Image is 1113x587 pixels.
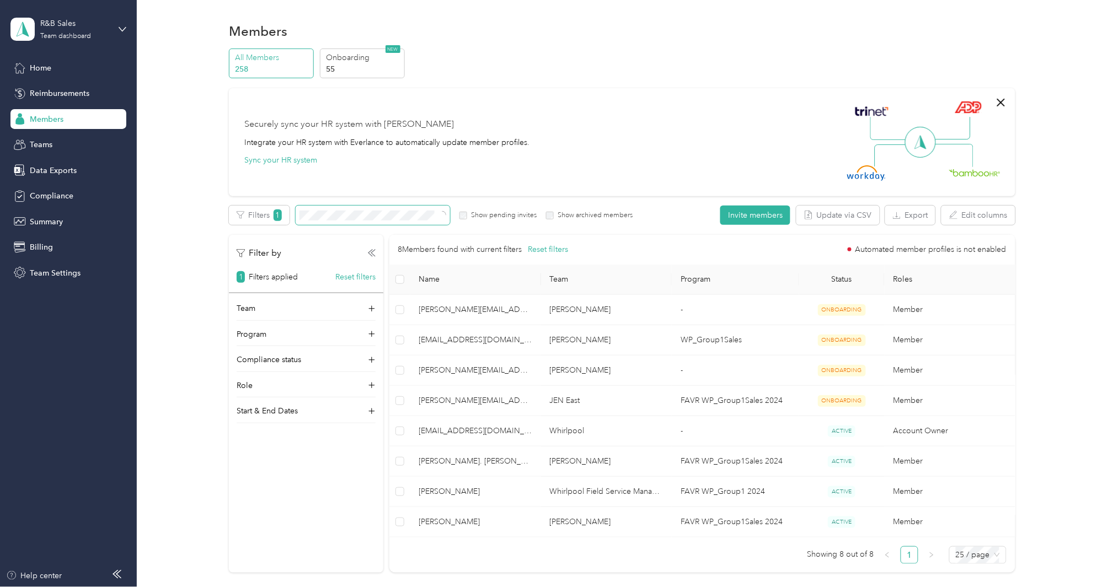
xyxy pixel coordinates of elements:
[410,325,541,356] td: alexander_a_kelker@gmail.com
[30,267,81,279] span: Team Settings
[410,446,541,477] td: Kristina HY. Kerr
[672,507,799,537] td: FAVR WP_Group1Sales 2024
[955,101,982,114] img: ADP
[237,380,253,391] p: Role
[807,546,874,563] span: Showing 8 out of 8
[1051,525,1113,587] iframe: Everlance-gr Chat Button Frame
[554,211,633,220] label: Show archived members
[818,304,866,316] span: ONBOARDING
[419,455,532,467] span: [PERSON_NAME]. [PERSON_NAME]
[335,271,376,283] button: Reset filters
[818,395,866,407] span: ONBOARDING
[410,416,541,446] td: pooja_dabholker_persistent@whirlpool.com
[847,165,886,181] img: Workday
[419,364,532,376] span: [PERSON_NAME][EMAIL_ADDRESS][DOMAIN_NAME]
[541,477,672,507] td: Whirlpool Field Service Managers
[853,104,891,119] img: Trinet
[410,386,541,416] td: laura_m_kerlagon@jennair.com
[419,334,532,346] span: [EMAIL_ADDRESS][DOMAIN_NAME]
[41,33,92,40] div: Team dashboard
[901,547,918,563] a: 1
[410,356,541,386] td: eric_p_becker@whirlpool.com
[467,211,537,220] label: Show pending invites
[796,206,880,225] button: Update via CSV
[923,546,940,564] button: right
[956,547,1000,563] span: 25 / page
[30,165,77,176] span: Data Exports
[274,209,282,221] span: 1
[879,546,896,564] li: Previous Page
[885,356,1015,386] td: Member
[885,386,1015,416] td: Member
[855,246,1007,254] span: Automated member profiles is not enabled
[229,25,287,37] h1: Members
[672,416,799,446] td: -
[419,516,532,528] span: [PERSON_NAME]
[541,325,672,356] td: Susan Ruckstaetter
[885,507,1015,537] td: Member
[949,169,1000,176] img: BambooHR
[672,386,799,416] td: FAVR WP_Group1Sales 2024
[410,477,541,507] td: Judson R. Wickersham
[885,265,1015,295] th: Roles
[932,117,971,140] img: Line Right Up
[720,206,790,225] button: Invite members
[923,546,940,564] li: Next Page
[828,486,855,498] span: ACTIVE
[672,325,799,356] td: WP_Group1Sales
[419,425,532,437] span: [EMAIL_ADDRESS][DOMAIN_NAME]
[410,265,541,295] th: Name
[818,365,866,376] span: ONBOARDING
[541,356,672,386] td: JEN West
[244,154,317,166] button: Sync your HR system
[870,117,909,141] img: Line Left Up
[541,265,672,295] th: Team
[928,552,935,558] span: right
[672,295,799,325] td: -
[30,241,53,253] span: Billing
[935,144,973,168] img: Line Right Down
[541,416,672,446] td: Whirlpool
[885,477,1015,507] td: Member
[419,304,532,316] span: [PERSON_NAME][EMAIL_ADDRESS][DOMAIN_NAME]
[244,137,529,148] div: Integrate your HR system with Everlance to automatically update member profiles.
[885,446,1015,477] td: Member
[884,552,891,558] span: left
[30,216,63,228] span: Summary
[541,386,672,416] td: JEN East
[541,507,672,537] td: Pupel, Sarah
[828,426,855,437] span: ACTIVE
[237,354,301,365] p: Compliance status
[6,570,62,581] button: Help center
[419,395,532,407] span: [PERSON_NAME][EMAIL_ADDRESS][DOMAIN_NAME]
[237,246,281,260] p: Filter by
[326,52,401,63] p: Onboarding
[672,446,799,477] td: FAVR WP_Group1Sales 2024
[874,144,913,166] img: Line Left Down
[672,265,799,295] th: Program
[237,405,298,417] p: Start & End Dates
[828,456,855,467] span: ACTIVE
[885,416,1015,446] td: Account Owner
[419,486,532,498] span: [PERSON_NAME]
[237,328,266,340] p: Program
[236,52,311,63] p: All Members
[244,118,454,131] div: Securely sync your HR system with [PERSON_NAME]
[386,45,400,53] span: NEW
[528,244,568,256] button: Reset filters
[941,206,1015,225] button: Edit columns
[672,477,799,507] td: FAVR WP_Group1 2024
[885,325,1015,356] td: Member
[410,507,541,537] td: Nichole J. Parker
[541,295,672,325] td: West - Molnar
[236,63,311,75] p: 258
[541,446,672,477] td: Harding
[885,206,935,225] button: Export
[799,325,884,356] td: ONBOARDING
[237,303,255,314] p: Team
[885,295,1015,325] td: Member
[949,546,1007,564] div: Page Size
[30,139,52,150] span: Teams
[672,356,799,386] td: -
